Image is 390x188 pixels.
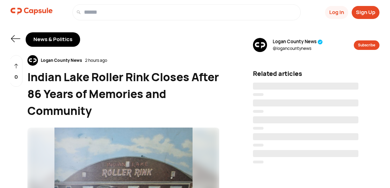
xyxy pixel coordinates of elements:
img: resizeImage [253,38,267,52]
span: ‌ [253,133,358,140]
div: 2 hours ago [85,57,107,64]
span: ‌ [253,93,264,96]
span: ‌ [253,127,264,130]
p: 0 [14,73,18,81]
div: Related articles [253,69,379,78]
div: Indian Lake Roller Rink Closes After 86 Years of Memories and Community [27,69,219,119]
span: ‌ [253,116,358,123]
span: ‌ [253,110,264,113]
span: ‌ [253,150,358,157]
span: @ logancountynews [273,45,323,52]
span: ‌ [253,99,358,106]
a: logo [11,4,53,20]
span: Logan County News [273,38,323,45]
div: Logan County News [38,57,85,64]
button: Log In [325,6,348,19]
span: ‌ [253,144,264,147]
span: ‌ [253,161,264,163]
img: logo [11,4,53,18]
img: tick [318,39,323,45]
button: Sign Up [352,6,379,19]
button: Subscribe [354,40,379,50]
div: News & Politics [26,32,80,47]
span: ‌ [253,83,358,90]
img: resizeImage [27,55,38,66]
